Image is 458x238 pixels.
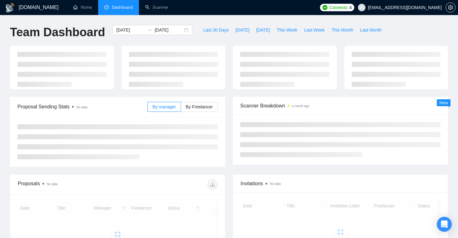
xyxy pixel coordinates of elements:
button: This Week [273,25,301,35]
span: New [439,100,448,105]
span: Last 30 Days [203,27,229,33]
span: [DATE] [236,27,249,33]
button: Last Month [356,25,385,35]
span: This Week [277,27,297,33]
button: setting [446,2,456,12]
span: Connects: [329,4,348,11]
span: 4 [349,4,352,11]
div: Open Intercom Messenger [437,217,452,232]
span: Scanner Breakdown [240,102,441,110]
button: Last Week [301,25,328,35]
span: Dashboard [112,5,133,10]
button: [DATE] [232,25,253,35]
button: [DATE] [253,25,273,35]
span: By manager [152,104,176,109]
time: a month ago [292,104,309,108]
span: Invitations [241,180,440,187]
button: Last 30 Days [200,25,232,35]
span: No data [47,182,58,186]
span: Last Week [304,27,325,33]
a: homeHome [73,5,92,10]
div: Proposals [18,180,118,190]
span: No data [76,106,87,109]
span: By Freelancer [186,104,213,109]
span: [DATE] [256,27,270,33]
span: to [147,27,152,32]
span: dashboard [104,5,109,9]
h1: Team Dashboard [10,25,105,40]
img: logo [5,3,15,13]
a: setting [446,5,456,10]
img: upwork-logo.png [322,5,327,10]
a: searchScanner [145,5,168,10]
span: user [360,5,364,10]
span: Last Month [360,27,381,33]
input: Start date [116,27,145,33]
span: No data [270,182,281,186]
input: End date [155,27,183,33]
span: swap-right [147,27,152,32]
button: This Month [328,25,356,35]
span: This Month [332,27,353,33]
span: Proposal Sending Stats [17,103,147,111]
